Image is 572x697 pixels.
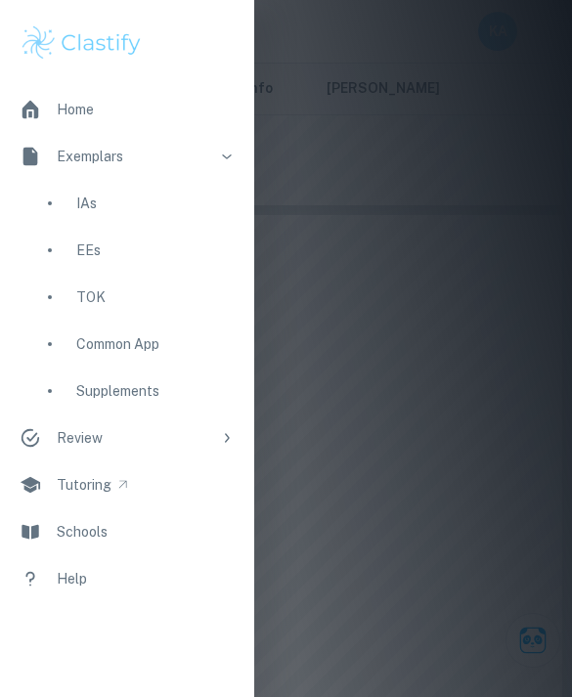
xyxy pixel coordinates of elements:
div: EEs [76,240,235,261]
div: Common App [76,333,235,355]
div: Review [57,427,211,449]
div: TOK [76,286,235,308]
div: Home [57,99,94,120]
div: Help [57,568,87,589]
div: Tutoring [57,474,111,496]
img: Clastify logo [20,23,144,63]
div: Exemplars [57,146,211,167]
div: Supplements [76,380,235,402]
div: IAs [76,193,235,214]
div: Schools [57,521,108,543]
